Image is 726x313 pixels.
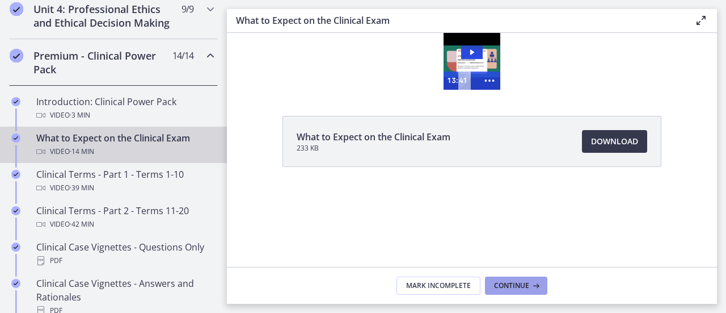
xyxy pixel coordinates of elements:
i: Completed [10,2,23,16]
span: What to Expect on the Clinical Exam [297,130,450,144]
button: Show more buttons [252,39,273,57]
span: · 42 min [70,218,94,231]
button: Continue [485,277,547,295]
i: Completed [11,279,20,288]
span: · 39 min [70,181,94,195]
i: Completed [11,170,20,179]
i: Completed [11,243,20,252]
h2: Premium - Clinical Power Pack [33,49,172,76]
span: 9 / 9 [181,2,193,16]
div: Clinical Terms - Part 2 - Terms 11-20 [36,204,213,231]
span: · 3 min [70,108,90,122]
div: Clinical Terms - Part 1 - Terms 1-10 [36,168,213,195]
div: PDF [36,254,213,268]
span: 14 / 14 [172,49,193,62]
span: · 14 min [70,145,94,158]
button: Mark Incomplete [396,277,480,295]
i: Completed [11,97,20,106]
h3: What to Expect on the Clinical Exam [236,14,676,27]
iframe: Video Lesson [227,33,717,90]
div: Video [36,145,213,158]
h2: Unit 4: Professional Ethics and Ethical Decision Making [33,2,172,30]
i: Completed [11,133,20,143]
div: What to Expect on the Clinical Exam [36,131,213,158]
div: Video [36,181,213,195]
div: Video [36,218,213,231]
span: Continue [494,281,529,290]
i: Completed [11,206,20,215]
i: Completed [10,49,23,62]
span: Download [591,135,638,148]
div: Playbar [237,39,247,57]
div: Introduction: Clinical Power Pack [36,95,213,122]
div: Video [36,108,213,122]
span: 233 KB [297,144,450,153]
a: Download [582,130,647,153]
span: Mark Incomplete [406,281,471,290]
div: Clinical Case Vignettes - Questions Only [36,240,213,268]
